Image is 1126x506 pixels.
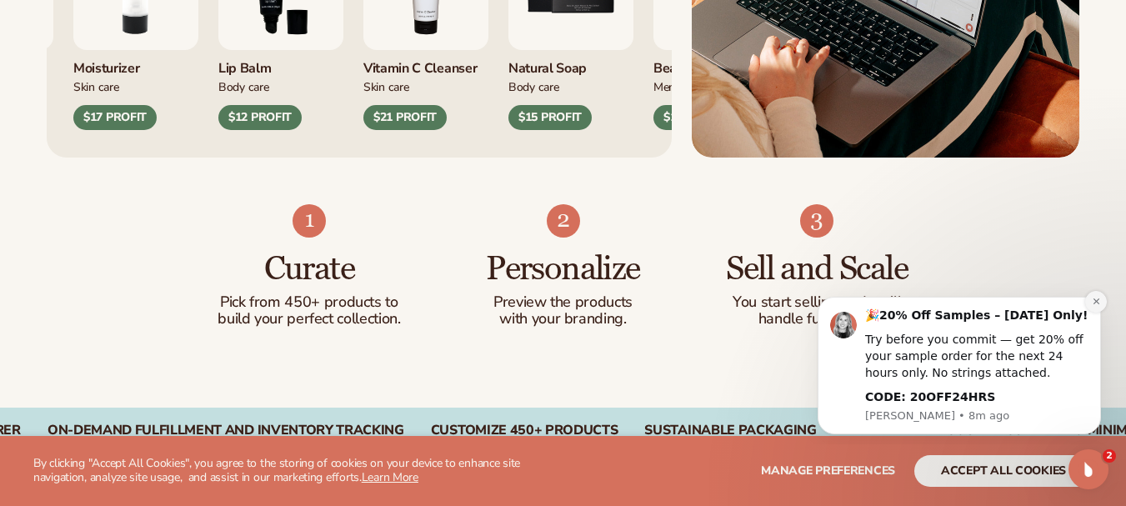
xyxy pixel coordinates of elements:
h3: Sell and Scale [723,251,911,288]
button: Manage preferences [761,455,895,487]
div: Beard Wash [653,50,778,78]
div: Skin Care [363,78,488,95]
div: Message content [73,26,296,124]
div: Men’s Care [653,78,778,95]
div: Lip Balm [218,50,343,78]
h3: Curate [216,251,403,288]
a: Learn More [362,469,418,485]
div: $17 PROFIT [73,105,157,130]
div: CUSTOMIZE 450+ PRODUCTS [431,423,618,438]
div: Body Care [508,78,633,95]
p: By clicking "Accept All Cookies", you agree to the storing of cookies on your device to enhance s... [33,457,556,485]
iframe: Intercom notifications message [793,282,1126,444]
p: Pick from 450+ products to build your perfect collection. [216,294,403,328]
div: Try before you commit — get 20% off your sample order for the next 24 hours only. No strings atta... [73,50,296,99]
div: Vitamin C Cleanser [363,50,488,78]
img: Shopify Image 5 [547,204,580,238]
b: CODE: 20OFF24HRS [73,108,203,122]
div: Body Care [218,78,343,95]
div: message notification from Lee, 8m ago. 🎉 20% Off Samples – Today Only! Try before you commit — ge... [25,15,308,153]
img: Shopify Image 4 [293,204,326,238]
div: Skin Care [73,78,198,95]
img: Profile image for Lee [38,30,64,57]
p: You start selling and we'll [723,294,911,311]
div: $10 PROFIT [653,105,737,130]
div: $15 PROFIT [508,105,592,130]
div: Natural Soap [508,50,633,78]
span: Manage preferences [761,463,895,478]
div: Moisturizer [73,50,198,78]
b: 20% Off Samples – [DATE] Only! [87,27,295,40]
p: with your branding. [469,311,657,328]
button: accept all cookies [914,455,1093,487]
p: handle fulfillment. [723,311,911,328]
button: Dismiss notification [293,9,314,31]
div: $12 PROFIT [218,105,302,130]
div: SUSTAINABLE PACKAGING [644,423,816,438]
div: $21 PROFIT [363,105,447,130]
img: Shopify Image 6 [800,204,833,238]
iframe: Intercom live chat [1068,449,1108,489]
div: On-Demand Fulfillment and Inventory Tracking [48,423,404,438]
h3: Personalize [469,251,657,288]
div: 🎉 [73,26,296,43]
span: 2 [1103,449,1116,463]
p: Message from Lee, sent 8m ago [73,127,296,142]
p: Preview the products [469,294,657,311]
